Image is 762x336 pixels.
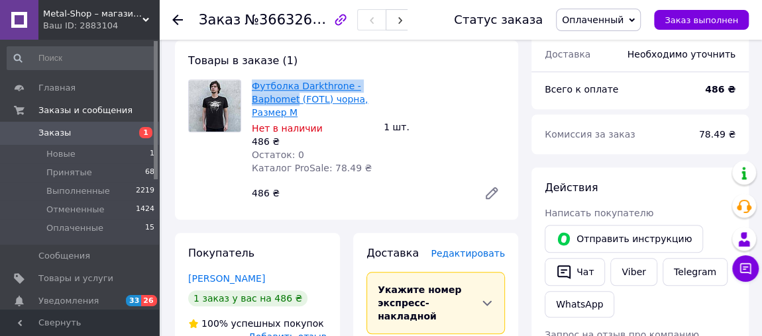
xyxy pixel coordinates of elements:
div: 486 ₴ [246,184,473,202]
span: Выполненные [46,185,110,197]
span: 1 [139,127,152,138]
span: Нет в наличии [252,123,323,134]
span: Товары и услуги [38,273,113,284]
span: Metal-Shop – магазин рок-музики, одягу та атрибутики [43,8,142,20]
span: Заказы [38,127,71,139]
span: Новые [46,148,76,160]
span: 68 [145,167,154,179]
span: Каталог ProSale: 78.49 ₴ [252,163,372,173]
span: Заказ [199,12,241,28]
span: Остаток: 0 [252,149,304,160]
a: Редактировать [478,180,505,206]
a: WhatsApp [545,291,614,317]
span: Доставка [366,247,419,259]
span: Всего к оплате [545,84,618,95]
a: Viber [610,258,657,286]
a: [PERSON_NAME] [188,273,265,284]
span: Оплаченный [562,15,624,25]
div: успешных покупок [188,317,324,330]
span: 33 [126,295,141,306]
button: Чат [545,258,605,286]
span: 100% [201,318,228,329]
span: Уведомления [38,295,99,307]
a: Футболка Darkthrone - Baphomet (FOTL) чорна, Размер M [252,81,368,118]
span: Сообщения [38,250,90,262]
img: Футболка Darkthrone - Baphomet (FOTL) чорна, Размер M [189,80,241,132]
span: Принятые [46,167,92,179]
span: Заказ выполнен [665,15,738,25]
span: Товары в заказе (1) [188,54,298,67]
span: Укажите номер экспресс-накладной [378,284,461,321]
span: 2219 [136,185,154,197]
span: Покупатель [188,247,254,259]
span: Действия [545,181,598,194]
span: №366326072 [245,11,339,28]
span: 15 [145,222,154,234]
b: 486 ₴ [705,84,735,95]
span: Отмененные [46,204,104,216]
div: 1 шт. [378,118,510,136]
span: 78.49 ₴ [699,129,735,140]
button: Чат с покупателем [732,255,759,282]
div: 486 ₴ [252,135,373,148]
div: Необходимо уточнить [620,40,743,69]
a: Telegram [663,258,728,286]
input: Поиск [7,46,156,70]
button: Заказ выполнен [654,10,749,30]
span: Доставка [545,49,590,60]
span: 26 [141,295,156,306]
span: Комиссия за заказ [545,129,635,140]
span: Редактировать [431,248,505,259]
div: Ваш ID: 2883104 [43,20,159,32]
span: Главная [38,82,76,94]
span: Заказы и сообщения [38,105,133,116]
div: Статус заказа [454,13,543,26]
span: Написать покупателю [545,208,653,218]
span: 1 [150,148,154,160]
span: Оплаченные [46,222,103,234]
span: 1424 [136,204,154,216]
div: 1 заказ у вас на 486 ₴ [188,290,307,306]
button: Отправить инструкцию [545,225,703,253]
div: Вернуться назад [172,13,183,26]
